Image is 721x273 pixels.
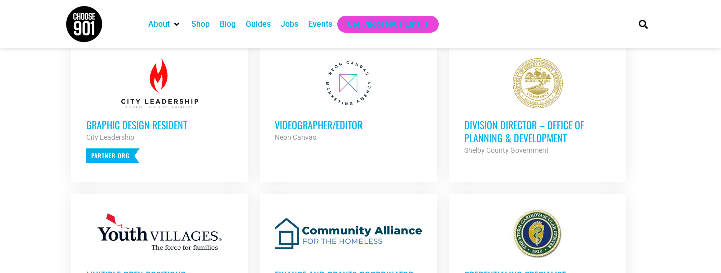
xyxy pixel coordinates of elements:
strong: City Leadership [86,133,134,141]
a: Graphic Design Resident City Leadership Partner Org [71,43,248,178]
div: About [143,16,186,33]
p: Partner Org [86,148,140,163]
a: Jobs [281,18,298,30]
h3: Graphic Design Resident [86,118,233,131]
strong: Neon Canvas [275,133,316,141]
strong: Shelby County Government [464,146,549,154]
a: Videographer/Editor Neon Canvas [260,43,437,158]
h3: Division Director – Office of Planning & Development [464,118,611,144]
a: Get Choose901 Emails [347,18,429,30]
a: Guides [246,18,271,30]
nav: Main nav [143,16,622,33]
a: Shop [191,18,210,30]
div: Search [635,16,652,32]
a: Blog [220,18,236,30]
a: Division Director – Office of Planning & Development Shelby County Government [449,43,626,171]
h3: Videographer/Editor [275,118,422,131]
a: About [148,18,170,30]
a: Events [308,18,332,30]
